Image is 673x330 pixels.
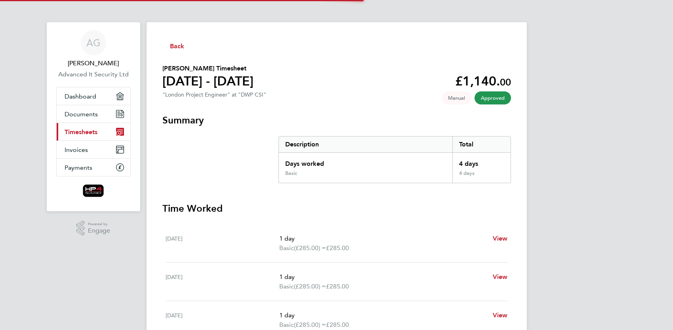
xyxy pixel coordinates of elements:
a: Documents [57,105,130,123]
h2: [PERSON_NAME] Timesheet [162,64,254,73]
div: [DATE] [166,234,280,253]
span: 00 [500,76,511,88]
a: Payments [57,159,130,176]
div: 4 days [452,170,510,183]
span: View [493,311,508,319]
nav: Main navigation [47,22,140,211]
div: Summary [278,136,511,183]
span: £285.00 [326,283,349,290]
span: (£285.00) = [294,283,326,290]
span: Basic [279,282,294,291]
a: View [493,272,508,282]
div: [DATE] [166,311,280,330]
a: Timesheets [57,123,130,140]
span: £285.00 [326,244,349,252]
a: Dashboard [57,87,130,105]
div: 4 days [452,153,510,170]
span: View [493,273,508,281]
span: Andrew Gover [56,59,131,68]
span: Payments [65,164,92,171]
div: [DATE] [166,272,280,291]
span: Powered by [88,221,110,228]
a: Advanced It Security Ltd [56,70,131,79]
span: Back [170,42,185,51]
span: Basic [279,320,294,330]
a: View [493,311,508,320]
span: AG [86,38,101,48]
span: Basic [279,243,294,253]
p: 1 day [279,234,486,243]
app-decimal: £1,140. [455,74,511,89]
span: (£285.00) = [294,321,326,328]
div: "London Project Engineer" at "DWP CSI" [162,91,266,98]
span: Timesheets [65,128,97,136]
span: This timesheet has been approved. [475,91,511,104]
span: Documents [65,110,98,118]
div: Description [279,137,453,152]
p: 1 day [279,272,486,282]
div: Total [452,137,510,152]
h3: Time Worked [162,202,511,215]
span: Invoices [65,146,88,154]
span: Engage [88,228,110,234]
a: View [493,234,508,243]
img: hp4recruitment-logo-retina.png [83,184,104,197]
h3: Summary [162,114,511,127]
span: (£285.00) = [294,244,326,252]
span: Dashboard [65,93,96,100]
span: View [493,235,508,242]
a: AG[PERSON_NAME] [56,30,131,68]
div: Days worked [279,153,453,170]
span: This timesheet was manually created. [442,91,471,104]
p: 1 day [279,311,486,320]
button: Back [162,41,185,51]
a: Invoices [57,141,130,158]
div: Basic [285,170,297,176]
a: Go to home page [56,184,131,197]
h1: [DATE] - [DATE] [162,73,254,89]
span: £285.00 [326,321,349,328]
a: Powered byEngage [76,221,110,236]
